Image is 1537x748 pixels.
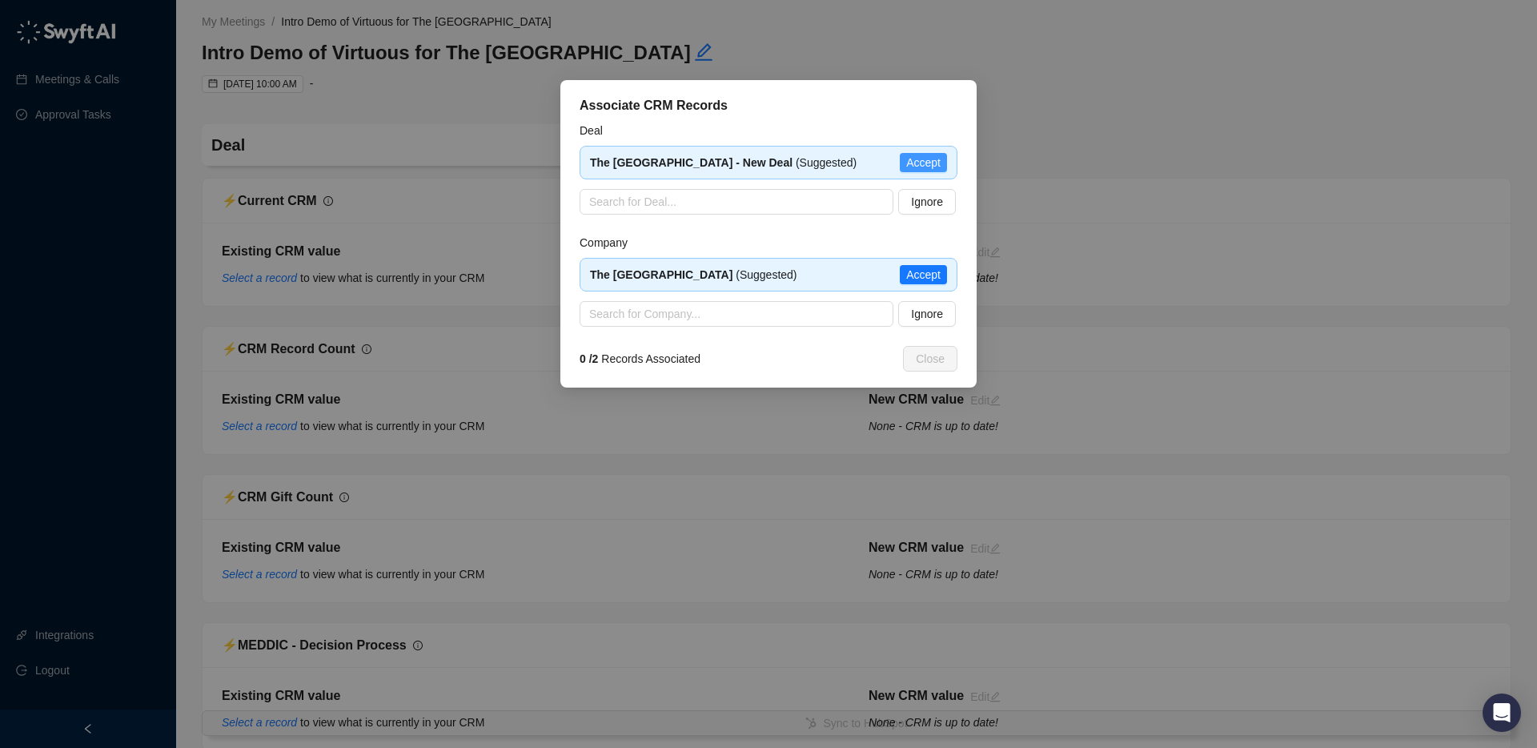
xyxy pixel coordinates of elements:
[906,266,941,284] span: Accept
[580,122,614,139] label: Deal
[580,352,598,365] strong: 0 / 2
[590,268,732,281] strong: The [GEOGRAPHIC_DATA]
[590,156,793,169] strong: The [GEOGRAPHIC_DATA] - New Deal
[900,265,947,284] button: Accept
[898,301,956,327] button: Ignore
[1483,694,1521,732] div: Open Intercom Messenger
[903,346,957,372] button: Close
[911,193,943,211] span: Ignore
[580,96,957,115] div: Associate CRM Records
[590,156,857,169] span: (Suggested)
[906,154,941,171] span: Accept
[590,268,797,281] span: (Suggested)
[898,189,956,215] button: Ignore
[580,350,700,368] span: Records Associated
[580,234,639,251] label: Company
[911,305,943,323] span: Ignore
[900,153,947,172] button: Accept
